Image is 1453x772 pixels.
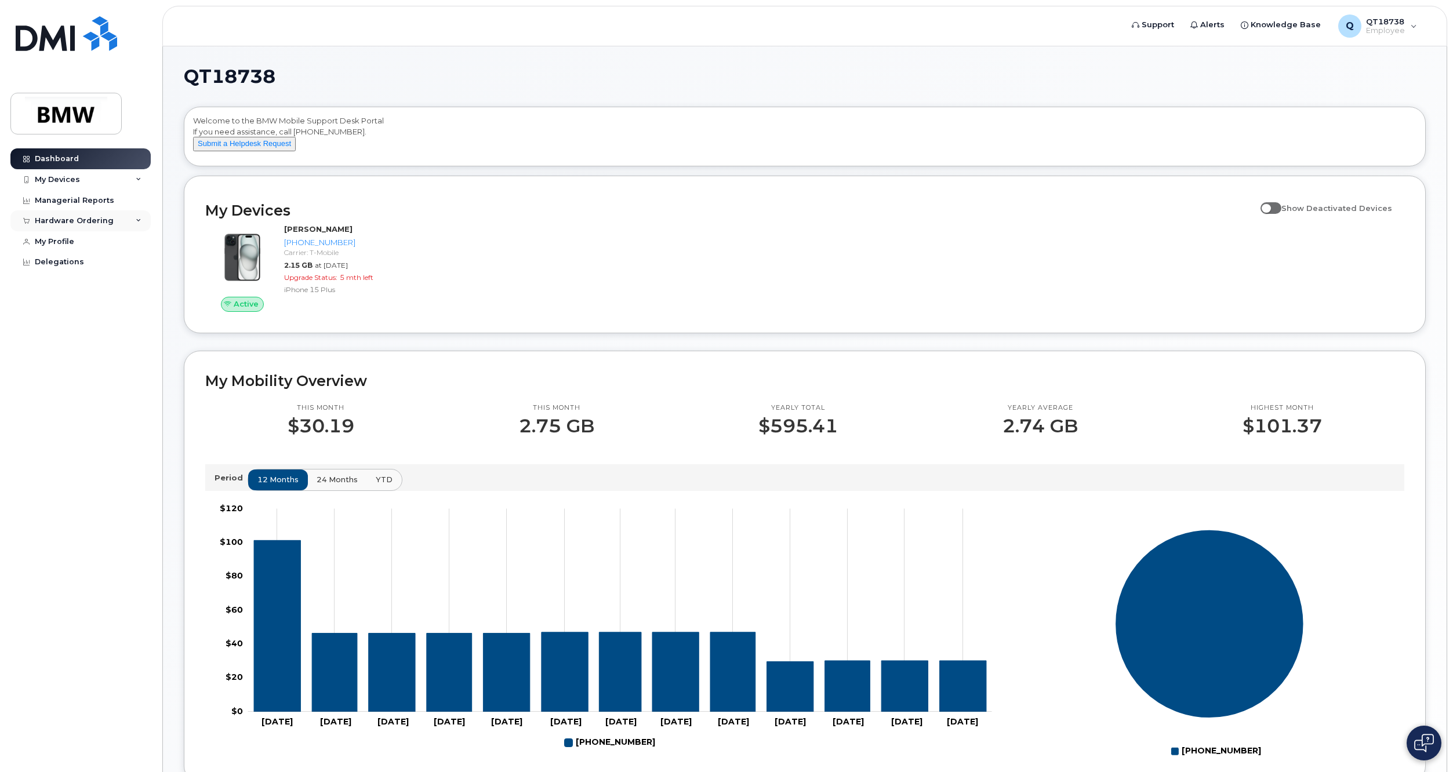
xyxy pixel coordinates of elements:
g: Chart [220,503,992,752]
p: This month [519,403,594,413]
p: Yearly total [758,403,838,413]
tspan: [DATE] [718,716,750,727]
span: QT18738 [184,68,275,85]
p: $101.37 [1243,416,1322,436]
h2: My Mobility Overview [205,372,1404,389]
tspan: $20 [226,672,243,683]
tspan: [DATE] [550,716,582,727]
tspan: [DATE] [261,716,293,727]
a: Submit a Helpdesk Request [193,139,296,148]
g: 864-363-5371 [254,541,986,712]
span: 5 mth left [340,273,373,282]
span: YTD [376,474,393,485]
g: Legend [565,733,655,752]
p: Yearly average [1002,403,1078,413]
tspan: $40 [226,638,243,649]
tspan: [DATE] [491,716,522,727]
span: Upgrade Status: [284,273,337,282]
tspan: $60 [226,605,243,615]
p: $30.19 [288,416,354,436]
span: Show Deactivated Devices [1281,203,1392,213]
tspan: [DATE] [833,716,864,727]
strong: [PERSON_NAME] [284,224,353,234]
tspan: $0 [231,706,243,716]
g: Chart [1115,530,1304,761]
button: Submit a Helpdesk Request [193,137,296,151]
a: Active[PERSON_NAME][PHONE_NUMBER]Carrier: T-Mobile2.15 GBat [DATE]Upgrade Status:5 mth leftiPhone... [205,224,495,312]
div: Carrier: T-Mobile [284,247,490,257]
tspan: [DATE] [660,716,692,727]
h2: My Devices [205,202,1255,219]
g: Series [1115,530,1304,719]
tspan: [DATE] [947,716,979,727]
p: 2.75 GB [519,416,594,436]
p: Period [215,472,248,483]
img: Open chat [1414,734,1434,752]
span: 2.15 GB [284,261,313,270]
p: This month [288,403,354,413]
tspan: $80 [226,571,243,581]
div: Welcome to the BMW Mobile Support Desk Portal If you need assistance, call [PHONE_NUMBER]. [193,115,1416,162]
tspan: [DATE] [892,716,923,727]
div: iPhone 15 Plus [284,285,490,294]
input: Show Deactivated Devices [1261,197,1270,206]
g: 864-363-5371 [565,733,655,752]
tspan: [DATE] [775,716,806,727]
tspan: $100 [220,537,243,547]
p: 2.74 GB [1002,416,1078,436]
p: $595.41 [758,416,838,436]
tspan: [DATE] [434,716,466,727]
div: [PHONE_NUMBER] [284,237,490,248]
p: Highest month [1243,403,1322,413]
span: 24 months [317,474,358,485]
g: Legend [1171,742,1261,761]
span: Active [234,298,259,309]
tspan: [DATE] [605,716,637,727]
tspan: [DATE] [320,716,351,727]
img: iPhone_15_Black.png [215,230,270,285]
tspan: $120 [220,503,243,514]
span: at [DATE] [315,261,348,270]
tspan: [DATE] [377,716,409,727]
